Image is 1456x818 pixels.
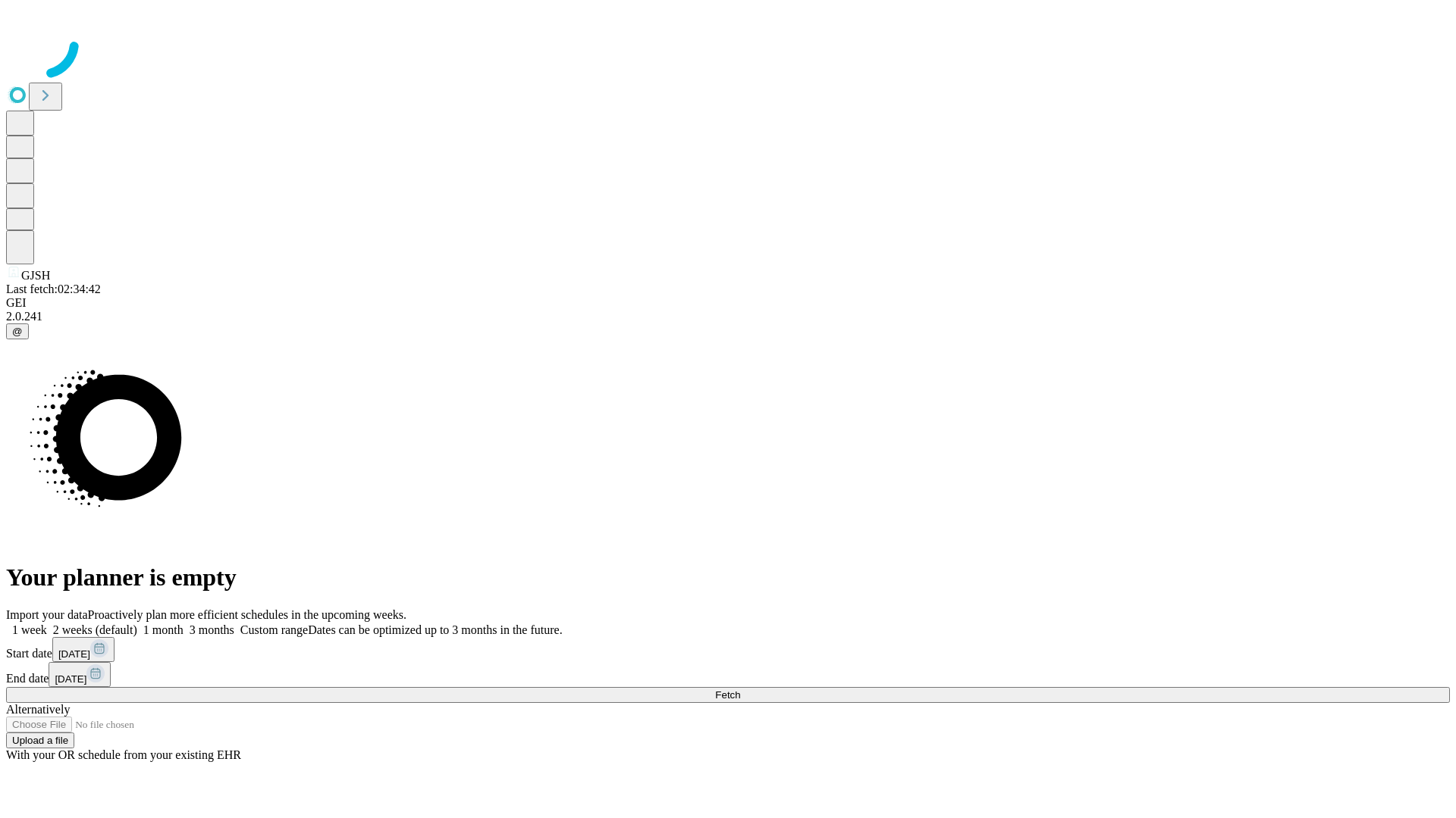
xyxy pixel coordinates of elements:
[12,623,47,636] span: 1 week
[6,703,70,716] span: Alternatively
[49,662,111,687] button: [DATE]
[6,687,1450,703] button: Fetch
[143,623,184,636] span: 1 month
[88,608,406,621] span: Proactively plan more efficient schedules in the upcoming weeks.
[240,623,308,636] span: Custom range
[55,673,86,685] span: [DATE]
[6,296,1450,310] div: GEI
[21,269,50,282] span: GJSH
[190,623,234,636] span: 3 months
[6,323,29,339] button: @
[6,637,1450,662] div: Start date
[6,564,1450,592] h1: Your planner is empty
[6,310,1450,323] div: 2.0.241
[12,326,23,337] span: @
[6,732,74,748] button: Upload a file
[6,662,1450,687] div: End date
[308,623,562,636] span: Dates can be optimized up to 3 months in the future.
[6,608,88,621] span: Import your data
[6,283,101,295] span: Last fetch: 02:34:42
[52,637,115,662] button: [DATE]
[53,623,137,636] span: 2 weeks (default)
[715,689,740,701] span: Fetch
[58,648,90,660] span: [DATE]
[6,748,241,761] span: With your OR schedule from your existing EHR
